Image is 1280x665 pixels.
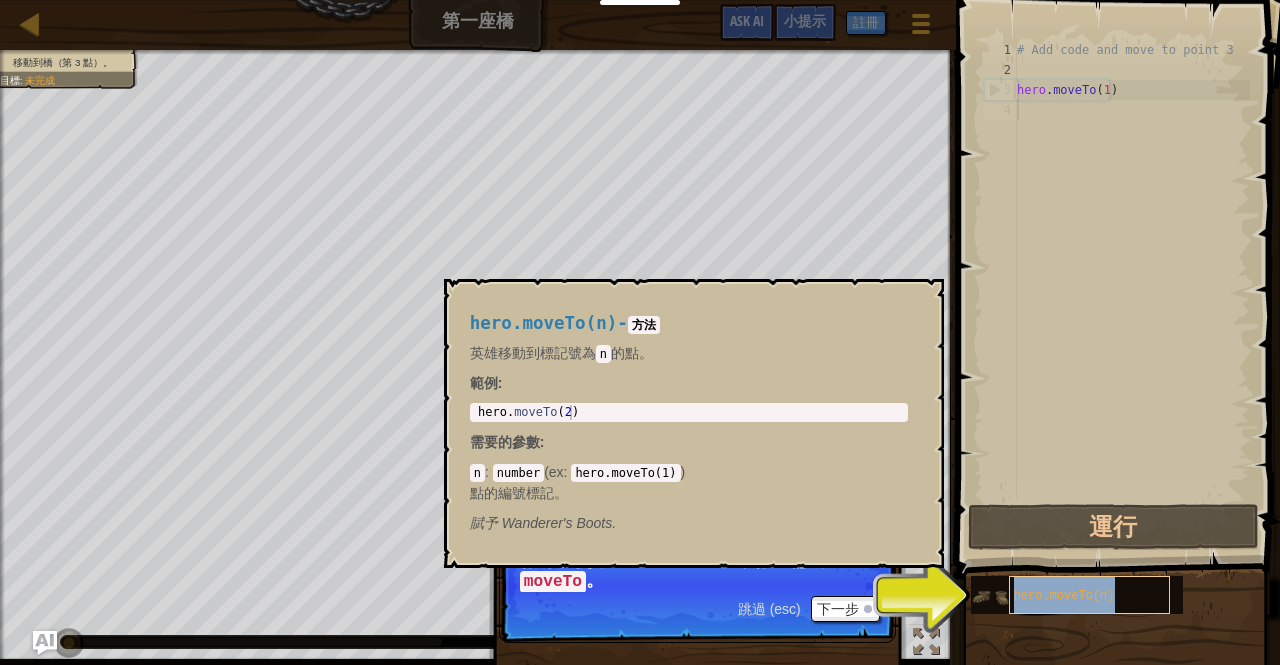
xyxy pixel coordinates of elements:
code: n [596,345,611,363]
span: : [540,434,545,450]
button: Ask AI [720,4,774,41]
span: hero.moveTo(n) [470,313,618,333]
button: Ask AI [33,631,57,655]
em: Wanderer's Boots. [470,515,616,531]
div: 3 [985,80,1017,100]
span: Ask AI [730,11,764,30]
code: 方法 [628,316,660,334]
img: portrait.png [971,578,1009,616]
span: : [20,75,25,86]
button: 下一步 [811,596,880,622]
div: 4 [984,100,1017,120]
button: 運行 [968,504,1259,550]
span: hero.moveTo(n) [1014,589,1115,603]
code: moveTo [520,571,586,593]
button: 顯示遊戲選單 [896,4,946,51]
p: 英雄移動到標記號為 的點。 [470,343,908,363]
div: 1 [984,40,1017,60]
span: 需要的參數 [470,434,540,450]
span: 範例 [470,375,498,391]
span: 跳過 (esc) [738,601,801,617]
span: : [485,464,493,480]
span: 移動到橋（第 3 點）。 [13,57,112,68]
code: n [470,464,485,482]
h4: - [470,314,908,333]
button: 註冊 [846,11,886,35]
code: hero.moveTo(1) [571,464,680,482]
code: number [493,464,544,482]
span: 小提示 [784,11,826,30]
span: : [564,464,572,480]
span: ex [549,464,564,480]
p: 點的編號標記。 [470,483,908,503]
div: ( ) [470,462,908,502]
strong: : [470,375,503,391]
span: 未完成 [25,75,54,86]
p: 你可以使用這些方法。現在，你只需要 。 [520,550,875,592]
div: 2 [984,60,1017,80]
span: 賦予 [470,515,502,531]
